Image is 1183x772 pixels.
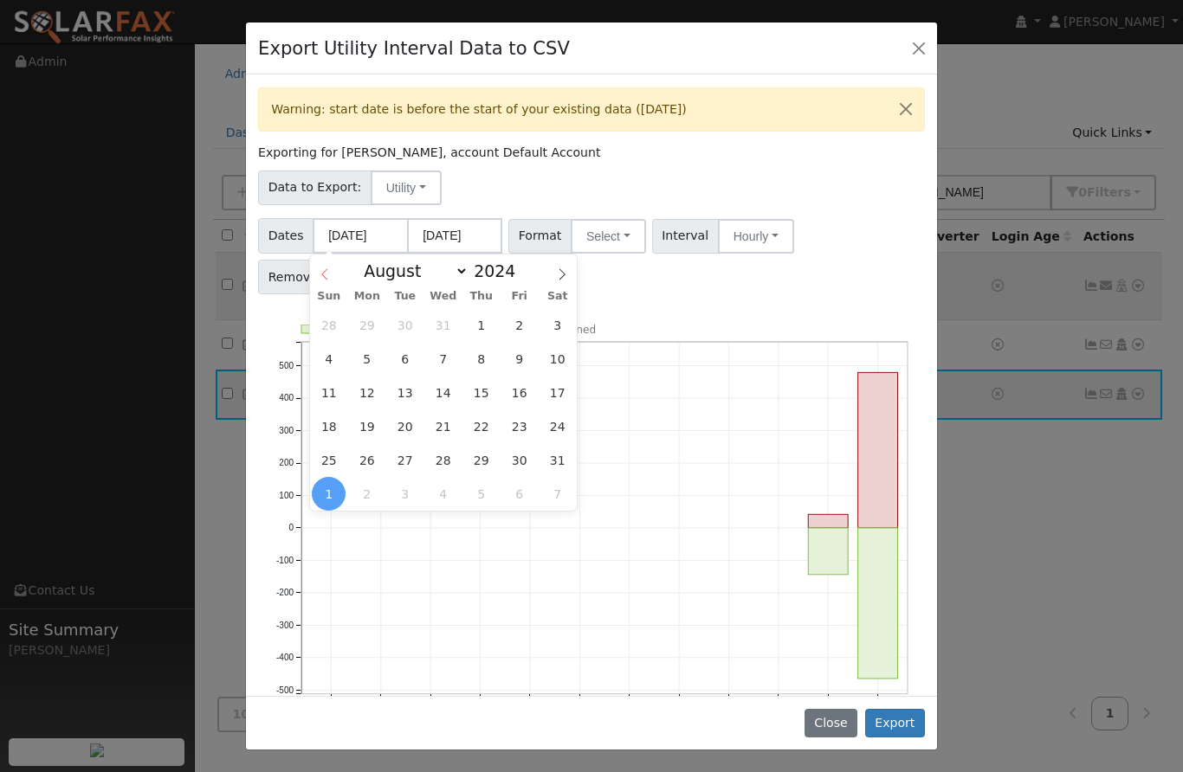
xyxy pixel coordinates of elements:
[888,88,924,131] button: Close
[464,477,498,511] span: September 5, 2024
[258,260,397,294] span: Remove Production
[501,291,539,302] span: Fri
[312,342,346,376] span: August 4, 2024
[312,477,346,511] span: September 1, 2024
[426,308,460,342] span: July 31, 2024
[279,458,294,467] text: 200
[805,709,857,738] button: Close
[350,443,384,477] span: August 26, 2024
[808,528,848,575] rect: onclick=""
[858,372,898,528] rect: onclick=""
[388,376,422,409] span: August 13, 2024
[502,409,536,443] span: August 23, 2024
[464,409,498,443] span: August 22, 2024
[350,342,384,376] span: August 5, 2024
[350,308,384,342] span: July 29, 2024
[540,443,574,477] span: August 31, 2024
[464,342,498,376] span: August 8, 2024
[718,219,794,254] button: Hourly
[502,477,536,511] span: September 6, 2024
[865,709,925,738] button: Export
[388,409,422,443] span: August 20, 2024
[279,426,294,435] text: 300
[462,291,501,302] span: Thu
[424,291,462,302] span: Wed
[350,477,384,511] span: September 2, 2024
[540,376,574,409] span: August 17, 2024
[312,443,346,477] span: August 25, 2024
[350,409,384,443] span: August 19, 2024
[276,556,294,565] text: -100
[310,291,348,302] span: Sun
[540,477,574,511] span: September 7, 2024
[276,685,294,695] text: -500
[386,291,424,302] span: Tue
[276,653,294,662] text: -400
[540,409,574,443] span: August 24, 2024
[502,342,536,376] span: August 9, 2024
[258,144,600,162] label: Exporting for [PERSON_NAME], account Default Account
[464,308,498,342] span: August 1, 2024
[571,219,646,254] button: Select
[426,443,460,477] span: August 28, 2024
[350,376,384,409] span: August 12, 2024
[502,376,536,409] span: August 16, 2024
[276,621,294,630] text: -300
[652,219,719,254] span: Interval
[539,291,577,302] span: Sat
[312,376,346,409] span: August 11, 2024
[540,342,574,376] span: August 10, 2024
[426,376,460,409] span: August 14, 2024
[388,477,422,511] span: September 3, 2024
[279,491,294,500] text: 100
[348,291,386,302] span: Mon
[258,170,372,205] span: Data to Export:
[312,409,346,443] span: August 18, 2024
[279,361,294,370] text: 500
[388,443,422,477] span: August 27, 2024
[388,308,422,342] span: July 30, 2024
[858,528,898,679] rect: onclick=""
[540,308,574,342] span: August 3, 2024
[258,87,925,132] div: Warning: start date is before the start of your existing data ([DATE])
[388,342,422,376] span: August 6, 2024
[426,477,460,511] span: September 4, 2024
[279,393,294,402] text: 400
[464,443,498,477] span: August 29, 2024
[464,376,498,409] span: August 15, 2024
[371,170,442,205] button: Utility
[355,261,469,281] select: Month
[808,514,848,528] rect: onclick=""
[469,261,531,280] input: Year
[502,308,536,342] span: August 2, 2024
[502,443,536,477] span: August 30, 2024
[258,218,314,254] span: Dates
[276,588,294,597] text: -200
[907,35,931,60] button: Close
[289,523,294,532] text: 0
[508,219,572,254] span: Format
[258,35,570,62] h4: Export Utility Interval Data to CSV
[312,308,346,342] span: July 28, 2024
[426,409,460,443] span: August 21, 2024
[426,342,460,376] span: August 7, 2024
